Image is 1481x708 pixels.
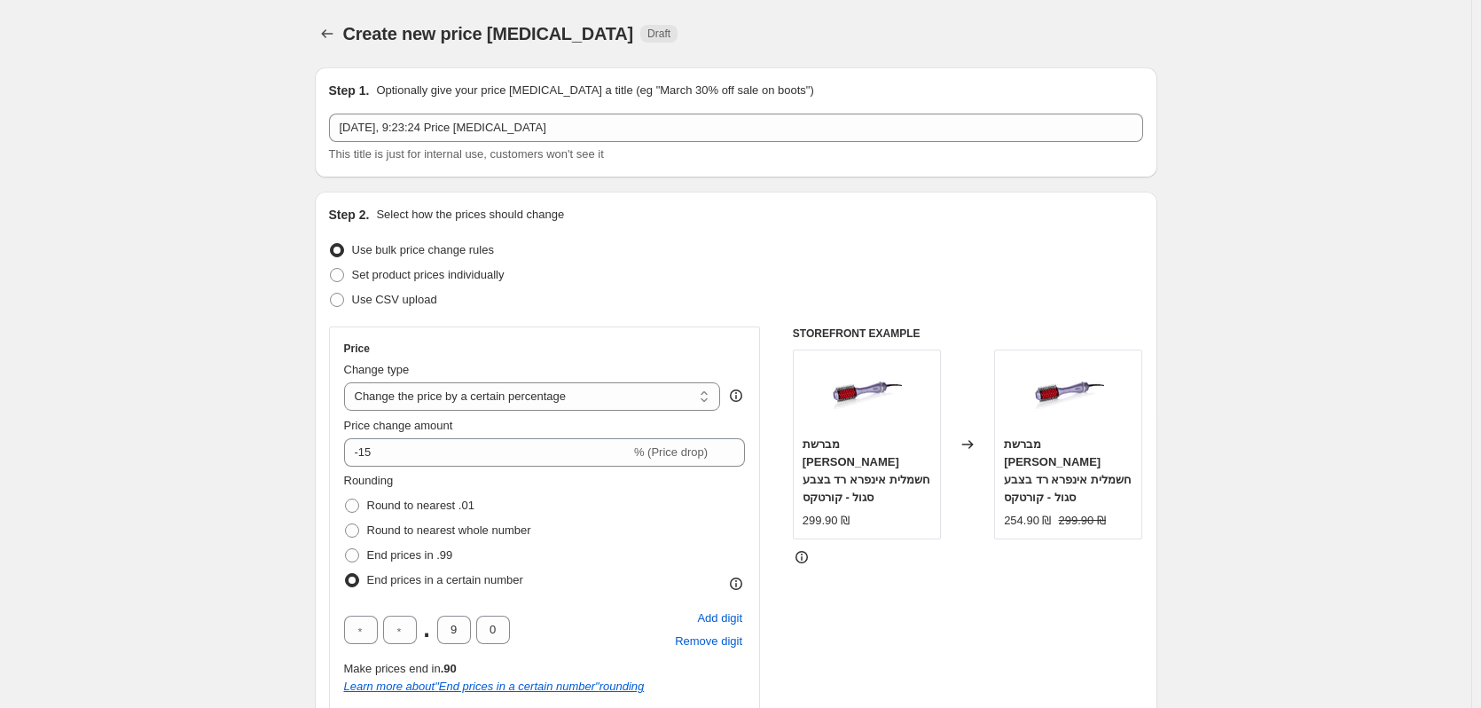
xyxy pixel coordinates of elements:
[344,419,453,432] span: Price change amount
[367,548,453,562] span: End prices in .99
[647,27,670,41] span: Draft
[329,147,604,161] span: This title is just for internal use, customers won't see it
[803,512,850,530] div: 299.90 ₪
[1059,512,1106,530] strike: 299.90 ₪
[437,616,471,644] input: ﹡
[352,268,505,281] span: Set product prices individually
[344,438,631,467] input: -15
[1033,359,1104,430] img: 22b9ff4b3554d6ad7cfddea2f21d15b2_80x.jpg
[694,607,745,630] button: Add placeholder
[344,680,645,693] a: Learn more about"End prices in a certain number"rounding
[352,293,437,306] span: Use CSV upload
[329,82,370,99] h2: Step 1.
[383,616,417,644] input: ﹡
[329,114,1143,142] input: 30% off holiday sale
[329,206,370,224] h2: Step 2.
[793,326,1143,341] h6: STOREFRONT EXAMPLE
[727,387,745,405] div: help
[352,243,494,256] span: Use bulk price change rules
[831,359,902,430] img: 22b9ff4b3554d6ad7cfddea2f21d15b2_80x.jpg
[344,474,394,487] span: Rounding
[344,363,410,376] span: Change type
[315,21,340,46] button: Price change jobs
[344,616,378,644] input: ﹡
[344,342,370,356] h3: Price
[367,573,523,586] span: End prices in a certain number
[476,616,510,644] input: ﹡
[422,616,432,644] span: .
[344,680,645,693] i: Learn more about " End prices in a certain number " rounding
[441,662,457,675] b: .90
[367,523,531,537] span: Round to nearest whole number
[1004,437,1132,504] span: מברשת [PERSON_NAME] חשמלית אינפרא רד בצבע סגול - קורטקס
[803,437,930,504] span: מברשת [PERSON_NAME] חשמלית אינפרא רד בצבע סגול - קורטקס
[634,445,708,459] span: % (Price drop)
[376,82,813,99] p: Optionally give your price [MEDICAL_DATA] a title (eg "March 30% off sale on boots")
[367,499,474,512] span: Round to nearest .01
[672,630,745,653] button: Remove placeholder
[697,610,742,627] span: Add digit
[343,24,634,43] span: Create new price [MEDICAL_DATA]
[675,633,742,650] span: Remove digit
[376,206,564,224] p: Select how the prices should change
[1004,512,1051,530] div: 254.90 ₪
[344,662,457,675] span: Make prices end in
